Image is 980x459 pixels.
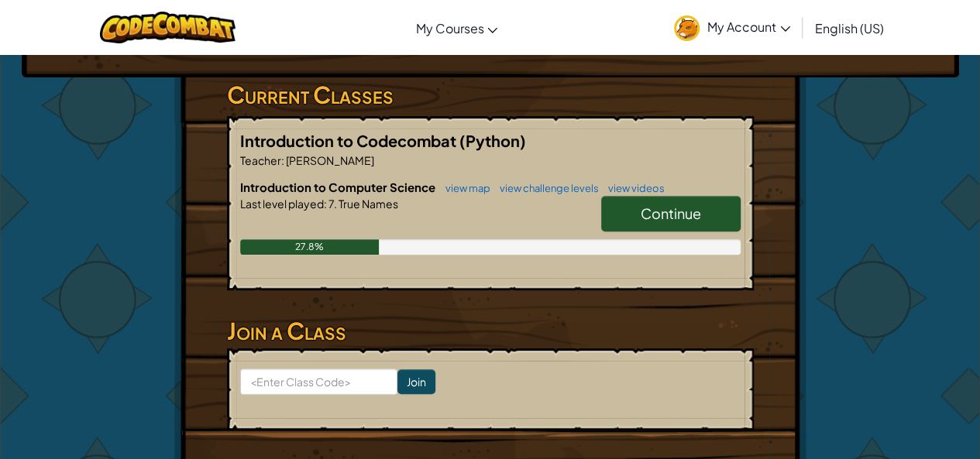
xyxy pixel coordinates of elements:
input: <Enter Class Code> [240,368,397,395]
h3: Join a Class [227,313,754,348]
span: 7. [327,197,337,211]
a: view challenge levels [492,182,599,194]
span: [PERSON_NAME] [284,153,374,167]
span: True Names [337,197,398,211]
span: My Account [707,19,790,35]
span: : [324,197,327,211]
span: Introduction to Codecombat [240,131,459,150]
span: Continue [641,204,701,222]
span: Introduction to Computer Science [240,180,438,194]
span: Last level played [240,197,324,211]
input: Join [397,369,435,394]
div: 27.8% [240,239,380,255]
a: view videos [600,182,665,194]
span: English (US) [815,20,884,36]
span: My Courses [415,20,483,36]
span: Teacher [240,153,281,167]
img: CodeCombat logo [100,12,236,43]
a: My Account [666,3,798,52]
h3: Current Classes [227,77,754,112]
a: English (US) [807,7,892,49]
span: (Python) [459,131,526,150]
span: : [281,153,284,167]
img: avatar [674,15,700,41]
a: view map [438,182,490,194]
a: My Courses [407,7,505,49]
